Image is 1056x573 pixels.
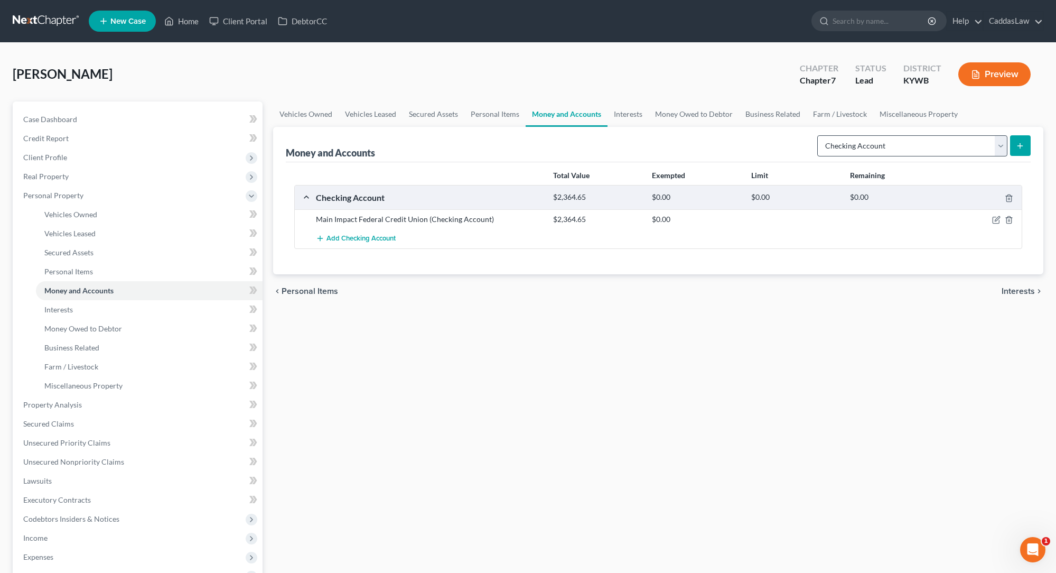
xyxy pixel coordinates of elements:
div: $0.00 [647,192,745,202]
a: Money Owed to Debtor [649,101,739,127]
div: $0.00 [845,192,943,202]
span: Personal Items [44,267,93,276]
span: Unsecured Priority Claims [23,438,110,447]
span: Expenses [23,552,53,561]
a: Client Portal [204,12,273,31]
div: Lead [855,75,886,87]
span: Lawsuits [23,476,52,485]
div: Main Impact Federal Credit Union (Checking Account) [311,214,548,225]
a: Credit Report [15,129,263,148]
span: Personal Property [23,191,83,200]
span: Credit Report [23,134,69,143]
a: Lawsuits [15,472,263,491]
span: Unsecured Nonpriority Claims [23,457,124,466]
a: Vehicles Owned [36,205,263,224]
strong: Total Value [553,171,590,180]
i: chevron_right [1035,287,1043,295]
span: Miscellaneous Property [44,381,123,390]
span: Secured Claims [23,419,74,428]
a: Vehicles Owned [273,101,339,127]
i: chevron_left [273,287,282,295]
a: Unsecured Priority Claims [15,433,263,452]
a: Money Owed to Debtor [36,319,263,338]
a: Unsecured Nonpriority Claims [15,452,263,472]
button: Interests chevron_right [1002,287,1043,295]
a: Farm / Livestock [807,101,873,127]
a: Interests [36,300,263,319]
strong: Limit [751,171,768,180]
a: Business Related [36,338,263,357]
strong: Exempted [652,171,685,180]
span: New Case [110,17,146,25]
a: Vehicles Leased [339,101,403,127]
a: Money and Accounts [526,101,608,127]
a: Personal Items [36,262,263,281]
span: 7 [831,75,836,85]
div: Status [855,62,886,75]
span: Interests [1002,287,1035,295]
button: Preview [958,62,1031,86]
div: $0.00 [746,192,845,202]
button: chevron_left Personal Items [273,287,338,295]
span: Codebtors Insiders & Notices [23,514,119,523]
span: Real Property [23,172,69,181]
span: Money Owed to Debtor [44,324,122,333]
input: Search by name... [833,11,929,31]
div: Money and Accounts [286,146,375,159]
div: $2,364.65 [548,192,647,202]
span: Case Dashboard [23,115,77,124]
a: Property Analysis [15,395,263,414]
span: Vehicles Leased [44,229,96,238]
span: [PERSON_NAME] [13,66,113,81]
div: Chapter [800,62,838,75]
span: Business Related [44,343,99,352]
span: Secured Assets [44,248,94,257]
a: Executory Contracts [15,491,263,510]
a: Miscellaneous Property [36,376,263,395]
a: Secured Claims [15,414,263,433]
div: $0.00 [647,214,745,225]
div: $2,364.65 [548,214,647,225]
a: Miscellaneous Property [873,101,964,127]
a: Farm / Livestock [36,357,263,376]
a: Business Related [739,101,807,127]
a: Home [159,12,204,31]
span: Vehicles Owned [44,210,97,219]
span: Executory Contracts [23,495,91,504]
button: Add Checking Account [316,229,396,248]
span: Personal Items [282,287,338,295]
a: CaddasLaw [984,12,1043,31]
span: Add Checking Account [326,235,396,243]
div: District [903,62,941,75]
a: Money and Accounts [36,281,263,300]
a: Secured Assets [36,243,263,262]
span: Client Profile [23,153,67,162]
div: KYWB [903,75,941,87]
a: Secured Assets [403,101,464,127]
span: Interests [44,305,73,314]
div: Checking Account [311,192,548,203]
span: Farm / Livestock [44,362,98,371]
iframe: Intercom live chat [1020,537,1045,562]
span: Income [23,533,48,542]
a: Personal Items [464,101,526,127]
span: Money and Accounts [44,286,114,295]
span: 1 [1042,537,1050,546]
a: Vehicles Leased [36,224,263,243]
div: Chapter [800,75,838,87]
a: DebtorCC [273,12,332,31]
a: Interests [608,101,649,127]
a: Help [947,12,983,31]
strong: Remaining [850,171,885,180]
span: Property Analysis [23,400,82,409]
a: Case Dashboard [15,110,263,129]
